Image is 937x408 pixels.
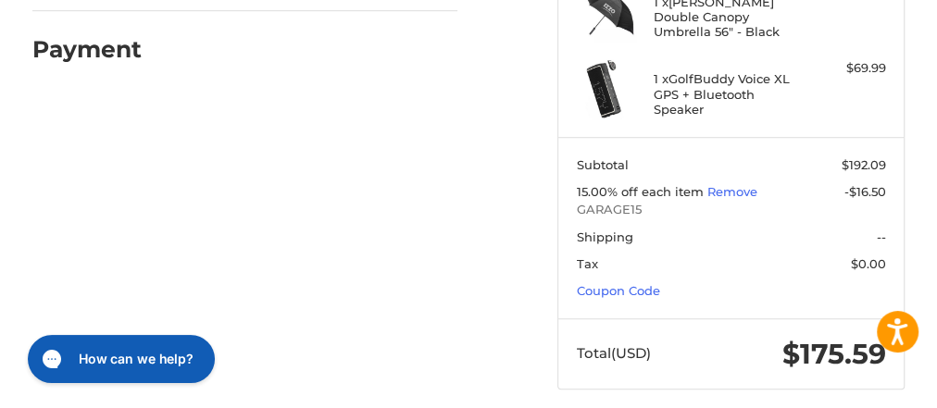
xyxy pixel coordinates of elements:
span: -- [877,229,886,244]
span: Subtotal [577,157,629,172]
span: GARAGE15 [577,201,886,219]
h2: Payment [32,35,142,64]
span: Total (USD) [577,344,651,362]
iframe: Gorgias live chat messenger [19,328,220,389]
span: Shipping [577,229,633,244]
span: $0.00 [851,256,886,271]
a: Coupon Code [577,283,660,298]
h4: 1 x GolfBuddy Voice XL GPS + Bluetooth Speaker [654,71,804,117]
span: $192.09 [842,157,886,172]
div: $69.99 [808,59,886,78]
span: $175.59 [782,337,886,371]
span: 15.00% off each item [577,184,707,199]
a: Remove [707,184,757,199]
span: Tax [577,256,598,271]
span: -$16.50 [844,184,886,199]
